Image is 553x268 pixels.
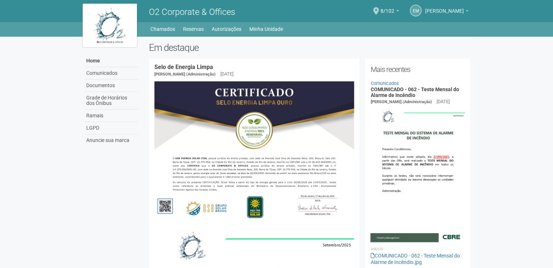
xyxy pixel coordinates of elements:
span: 8/102 [381,1,394,14]
img: logo.jpg [83,4,137,47]
a: Home [84,55,138,67]
span: [PERSON_NAME] (Administração) [370,100,432,104]
h2: Mais recentes [370,64,465,75]
span: Ellen Medeiros [425,1,464,14]
a: COMUNICADO - 062 - Teste Mensal do Alarme de Incêndio [370,86,459,98]
span: O2 Corporate & Offices [149,7,235,17]
a: Grade de Horários dos Ônibus [84,92,138,110]
a: EM [410,5,421,16]
a: [PERSON_NAME] [425,9,469,15]
a: COMUNICADO - 062 - Teste Mensal do Alarme de Incêndio.jpg [370,253,460,265]
a: Comunicados [370,81,399,86]
a: Selo de Energia Limpa [154,64,213,70]
img: COMUNICADO%20-%20054%20-%20Selo%20de%20Energia%20Limpa%20-%20P%C3%A1g.%202.jpg [154,81,354,223]
span: [PERSON_NAME] (Administração) [154,72,216,77]
a: Comunicados [84,67,138,80]
li: Anexos [370,246,465,252]
div: [DATE] [436,98,449,105]
a: Reservas [183,24,204,34]
a: Documentos [84,80,138,92]
img: COMUNICADO%20-%20062%20-%20Teste%20Mensal%20do%20Alarme%20de%20Inc%C3%AAndio.jpg [370,105,465,242]
a: Anuncie sua marca [84,134,138,146]
div: [DATE] [220,71,233,77]
a: Minha Unidade [249,24,283,34]
a: LGPD [84,122,138,134]
a: Chamados [150,24,175,34]
a: Ramais [84,110,138,122]
a: 8/102 [381,9,399,15]
a: Autorizações [212,24,241,34]
h2: Em destaque [149,42,470,53]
